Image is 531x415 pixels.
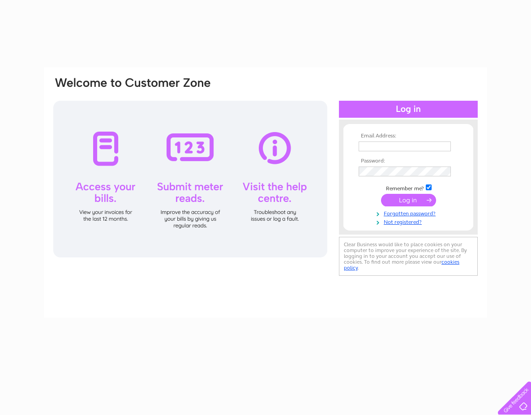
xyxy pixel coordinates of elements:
div: Clear Business would like to place cookies on your computer to improve your experience of the sit... [339,237,478,276]
a: cookies policy [344,259,459,271]
th: Email Address: [356,133,460,139]
a: Not registered? [359,217,460,226]
td: Remember me? [356,183,460,192]
a: Forgotten password? [359,209,460,217]
input: Submit [381,194,436,206]
th: Password: [356,158,460,164]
